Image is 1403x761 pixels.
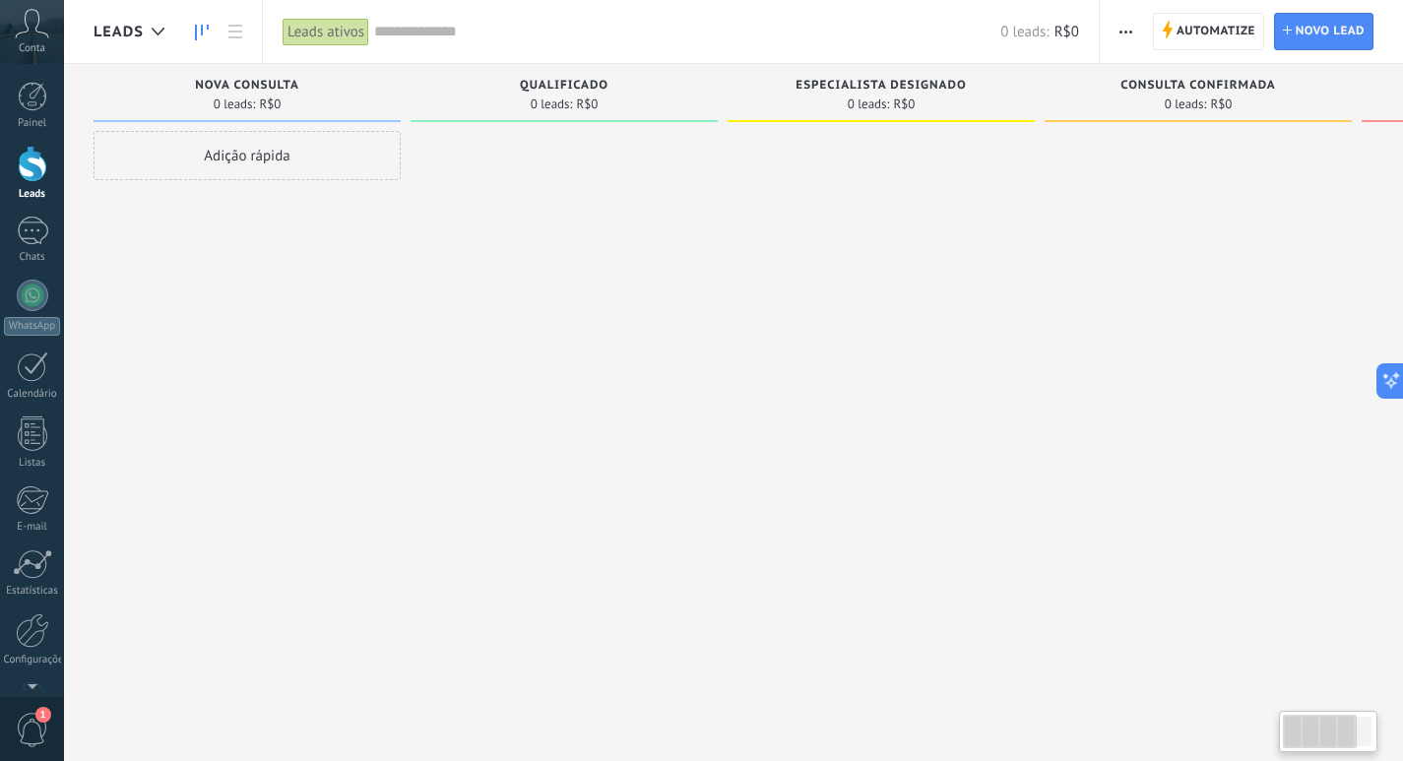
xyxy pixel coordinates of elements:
[1054,23,1079,41] span: R$0
[4,117,61,130] div: Painel
[4,585,61,598] div: Estatísticas
[214,98,256,110] span: 0 leads:
[1274,13,1373,50] a: Novo lead
[848,98,890,110] span: 0 leads:
[94,23,144,41] span: Leads
[1165,98,1207,110] span: 0 leads:
[259,98,281,110] span: R$0
[19,42,45,55] span: Conta
[195,79,299,93] span: Nova consulta
[4,317,60,336] div: WhatsApp
[1120,79,1275,93] span: Consulta confirmada
[4,457,61,470] div: Listas
[35,707,51,723] span: 1
[737,79,1025,95] div: Especialista designado
[796,79,966,93] span: Especialista designado
[531,98,573,110] span: 0 leads:
[1000,23,1049,41] span: 0 leads:
[94,131,401,180] div: Adição rápida
[1177,14,1255,49] span: Automatize
[4,388,61,401] div: Calendário
[4,521,61,534] div: E-mail
[103,79,391,95] div: Nova consulta
[893,98,915,110] span: R$0
[1112,13,1140,50] button: Mais
[185,13,219,51] a: Leads
[219,13,252,51] a: Lista
[4,188,61,201] div: Leads
[520,79,608,93] span: Qualificado
[4,251,61,264] div: Chats
[576,98,598,110] span: R$0
[420,79,708,95] div: Qualificado
[4,654,61,666] div: Configurações
[1210,98,1232,110] span: R$0
[1296,14,1365,49] span: Novo lead
[283,18,369,46] div: Leads ativos
[1153,13,1264,50] a: Automatize
[1054,79,1342,95] div: Consulta confirmada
